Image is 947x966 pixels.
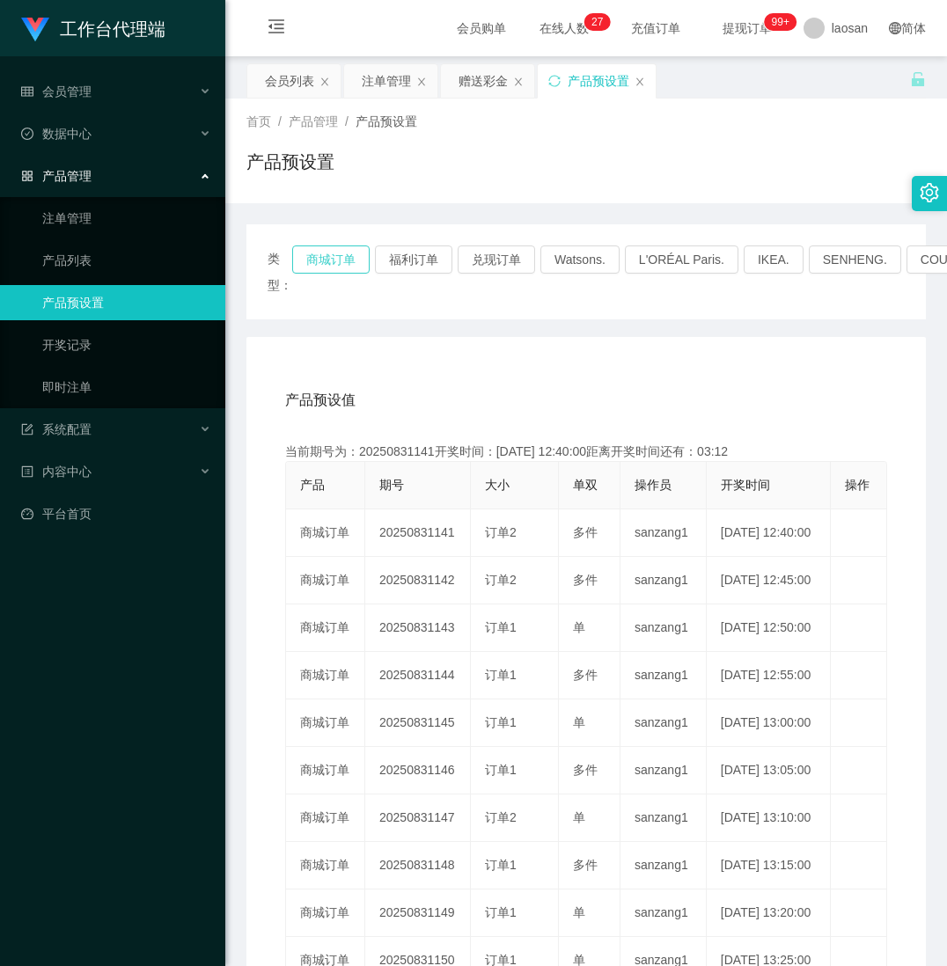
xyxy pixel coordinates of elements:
[459,64,508,98] div: 赠送彩金
[531,22,598,34] span: 在线人数
[540,245,620,274] button: Watsons.
[365,699,471,747] td: 20250831145
[485,715,517,729] span: 订单1
[21,496,211,531] a: 图标: dashboard平台首页
[485,763,517,777] span: 订单1
[620,652,707,699] td: sanzang1
[458,245,535,274] button: 兑现订单
[365,747,471,794] td: 20250831146
[809,245,901,274] button: SENHENG.
[365,604,471,652] td: 20250831143
[620,842,707,889] td: sanzang1
[845,478,870,492] span: 操作
[285,443,887,461] div: 当前期号为：20250831141开奖时间：[DATE] 12:40:00距离开奖时间还有：03:12
[707,842,831,889] td: [DATE] 13:15:00
[573,620,585,634] span: 单
[21,423,33,435] i: 图标: form
[485,525,517,539] span: 订单2
[21,169,92,183] span: 产品管理
[573,905,585,919] span: 单
[319,77,330,87] i: 图标: close
[707,652,831,699] td: [DATE] 12:55:00
[625,245,738,274] button: L'ORÉAL Paris.
[246,149,334,175] h1: 产品预设置
[721,478,770,492] span: 开奖时间
[246,114,271,128] span: 首页
[620,889,707,937] td: sanzang1
[286,604,365,652] td: 商城订单
[365,889,471,937] td: 20250831149
[416,77,427,87] i: 图标: close
[345,114,349,128] span: /
[278,114,282,128] span: /
[910,71,926,87] i: 图标: unlock
[265,64,314,98] div: 会员列表
[889,22,901,34] i: 图标: global
[620,604,707,652] td: sanzang1
[707,604,831,652] td: [DATE] 12:50:00
[42,285,211,320] a: 产品预设置
[591,13,598,31] p: 2
[21,170,33,182] i: 图标: appstore-o
[620,509,707,557] td: sanzang1
[379,478,404,492] span: 期号
[485,810,517,824] span: 订单2
[42,243,211,278] a: 产品列表
[285,390,356,411] span: 产品预设值
[707,794,831,842] td: [DATE] 13:10:00
[286,794,365,842] td: 商城订单
[362,64,411,98] div: 注单管理
[485,905,517,919] span: 订单1
[42,201,211,236] a: 注单管理
[365,794,471,842] td: 20250831147
[707,509,831,557] td: [DATE] 12:40:00
[21,127,92,141] span: 数据中心
[622,22,689,34] span: 充值订单
[21,422,92,436] span: 系统配置
[573,810,585,824] span: 单
[286,842,365,889] td: 商城订单
[365,652,471,699] td: 20250831144
[365,557,471,604] td: 20250831142
[635,77,645,87] i: 图标: close
[60,1,165,57] h1: 工作台代理端
[620,747,707,794] td: sanzang1
[568,64,629,98] div: 产品预设置
[707,889,831,937] td: [DATE] 13:20:00
[21,465,92,479] span: 内容中心
[21,128,33,140] i: 图标: check-circle-o
[707,747,831,794] td: [DATE] 13:05:00
[365,509,471,557] td: 20250831141
[356,114,417,128] span: 产品预设置
[707,557,831,604] td: [DATE] 12:45:00
[375,245,452,274] button: 福利订单
[485,573,517,587] span: 订单2
[573,525,598,539] span: 多件
[573,715,585,729] span: 单
[300,478,325,492] span: 产品
[765,13,797,31] sup: 1023
[286,652,365,699] td: 商城订单
[286,699,365,747] td: 商城订单
[21,85,33,98] i: 图标: table
[485,858,517,872] span: 订单1
[292,245,370,274] button: 商城订单
[246,1,306,57] i: 图标: menu-fold
[620,794,707,842] td: sanzang1
[289,114,338,128] span: 产品管理
[21,84,92,99] span: 会员管理
[513,77,524,87] i: 图标: close
[573,573,598,587] span: 多件
[598,13,604,31] p: 7
[21,18,49,42] img: logo.9652507e.png
[365,842,471,889] td: 20250831148
[548,75,561,87] i: 图标: sync
[42,370,211,405] a: 即时注单
[485,620,517,634] span: 订单1
[620,699,707,747] td: sanzang1
[620,557,707,604] td: sanzang1
[573,478,598,492] span: 单双
[268,245,292,298] span: 类型：
[286,557,365,604] td: 商城订单
[744,245,804,274] button: IKEA.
